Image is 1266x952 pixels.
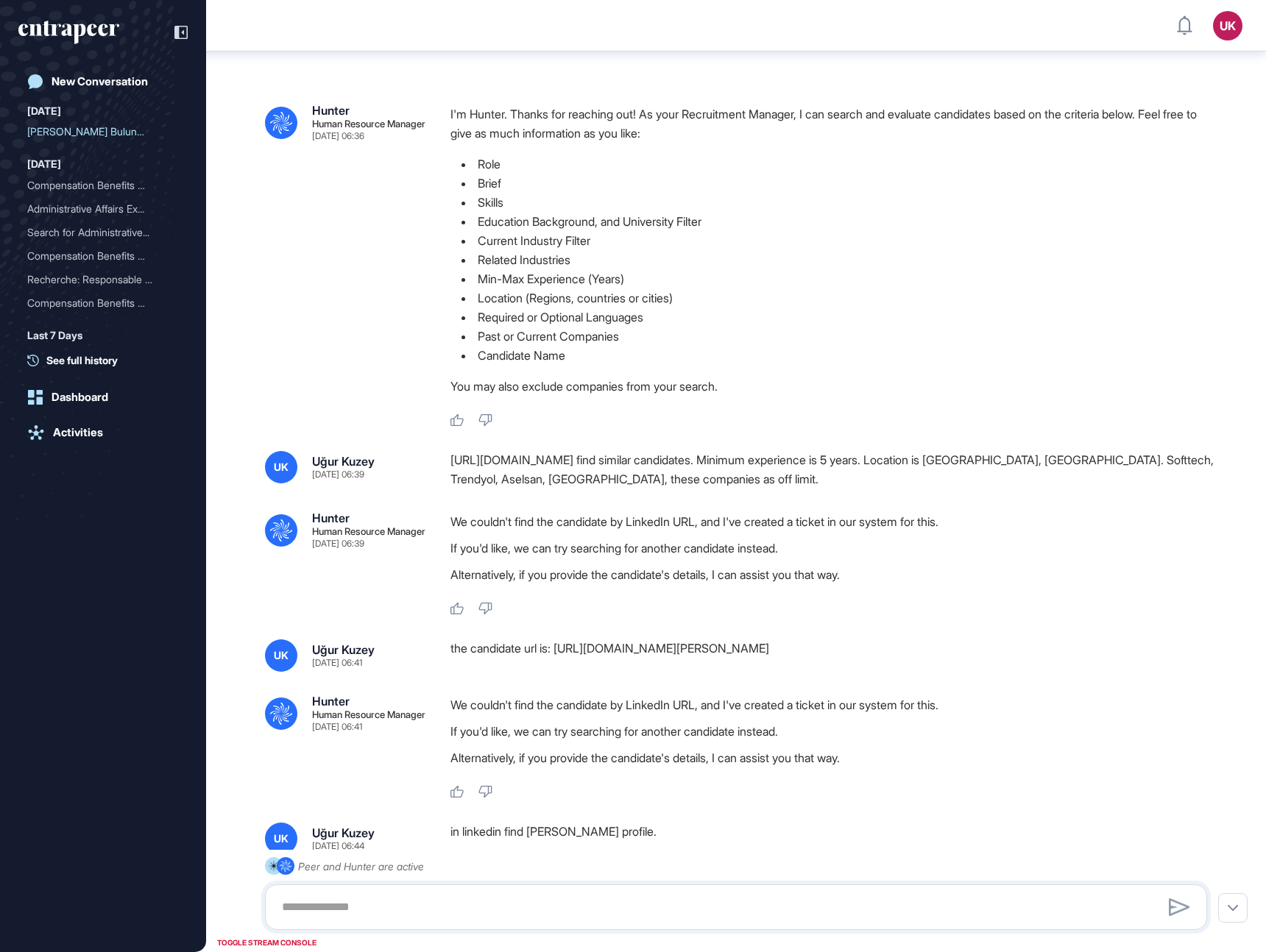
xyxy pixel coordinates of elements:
li: Location (Regions, countries or cities) [450,288,1219,308]
div: [DATE] 06:44 [312,842,364,850]
li: Education Background, and University Filter [450,212,1219,231]
p: We couldn't find the candidate by LinkedIn URL, and I've created a ticket in our system for this. [450,695,1219,714]
div: in linkedin find [PERSON_NAME] profile. [450,823,1219,855]
div: Administrative Affairs Expert with 5 Years Experience in Automotive Sector, Istanbul [27,197,179,221]
div: Uğur Kuzey [312,827,375,839]
li: Skills [450,193,1219,212]
div: New Conversation [52,75,148,88]
span: UK [274,461,289,473]
a: See full history [27,352,188,368]
div: Last 7 Days [27,327,82,344]
div: Uğur Kuzey [312,644,375,656]
div: Recherche: Responsable Co... [27,268,167,291]
div: [PERSON_NAME] Bulunma... [27,120,167,143]
div: TOGGLE STREAM CONSOLE [213,934,320,952]
li: Related Industries [450,250,1219,269]
p: If you'd like, we can try searching for another candidate instead. [450,539,1219,558]
div: Hunter [312,695,350,707]
div: the candidate url is: [URL][DOMAIN_NAME][PERSON_NAME] [450,639,1219,672]
div: Compensation Benefits Manager for MEA Region in Automotive and Manufacturing Sectors [27,174,179,197]
p: If you'd like, we can try searching for another candidate instead. [450,722,1219,741]
li: Required or Optional Languages [450,308,1219,327]
div: Activities [53,426,103,439]
p: We couldn't find the candidate by LinkedIn URL, and I've created a ticket in our system for this. [450,512,1219,531]
div: Search for Administrative Affairs Expert with 5 Years Experience in Automotive Sector in Istanbul [27,221,179,244]
div: Search for Administrative... [27,221,167,244]
div: Özgür Akaoğlu'nun Bulunması [27,120,179,143]
div: [URL][DOMAIN_NAME] find similar candidates. Minimum experience is 5 years. Location is [GEOGRAPHI... [450,451,1219,489]
li: Current Industry Filter [450,231,1219,250]
div: Administrative Affairs Ex... [27,197,167,221]
div: Compensation Benefits Man... [27,244,167,268]
p: I'm Hunter. Thanks for reaching out! As your Recruitment Manager, I can search and evaluate candi... [450,104,1219,143]
div: Hunter [312,104,350,116]
span: See full history [46,352,118,368]
div: [DATE] [27,102,61,120]
div: Peer and Hunter are active [298,857,424,875]
div: Human Resource Manager [312,119,425,129]
div: [DATE] [27,155,61,173]
p: You may also exclude companies from your search. [450,377,1219,396]
div: [DATE] 06:36 [312,132,364,141]
p: Alternatively, if you provide the candidate's details, I can assist you that way. [450,565,1219,584]
button: UK [1213,11,1242,40]
div: Compensation Benefits Man... [27,174,167,197]
span: UK [274,650,289,661]
li: Min-Max Experience (Years) [450,269,1219,288]
a: Dashboard [18,383,188,412]
div: [DATE] 06:39 [312,539,364,548]
div: Compensation Benefits Man... [27,291,167,315]
div: Uğur Kuzey [312,455,375,467]
span: UK [274,833,289,845]
div: Recherche: Responsable Compensations et Avantages pour la région MEA avec compétences en Récompen... [27,268,179,291]
a: Activities [18,418,188,447]
div: entrapeer-logo [18,21,119,44]
li: Role [450,154,1219,174]
div: Dashboard [52,391,108,404]
li: Past or Current Companies [450,327,1219,346]
div: [DATE] 06:41 [312,722,362,731]
div: [DATE] 06:41 [312,658,362,667]
div: [DATE] 06:39 [312,470,364,479]
div: Compensation Benefits Manager Search for MEA Region with C&B Program Design and Execution Skills ... [27,244,179,268]
li: Candidate Name [450,346,1219,365]
div: Human Resource Manager [312,527,425,536]
div: Hunter [312,512,350,524]
p: Alternatively, if you provide the candidate's details, I can assist you that way. [450,748,1219,767]
li: Brief [450,174,1219,193]
div: Human Resource Manager [312,710,425,720]
a: New Conversation [18,67,188,96]
div: Compensation Benefits Manager Role for MEA Region in Automotive and Manufacturing Industries [27,291,179,315]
